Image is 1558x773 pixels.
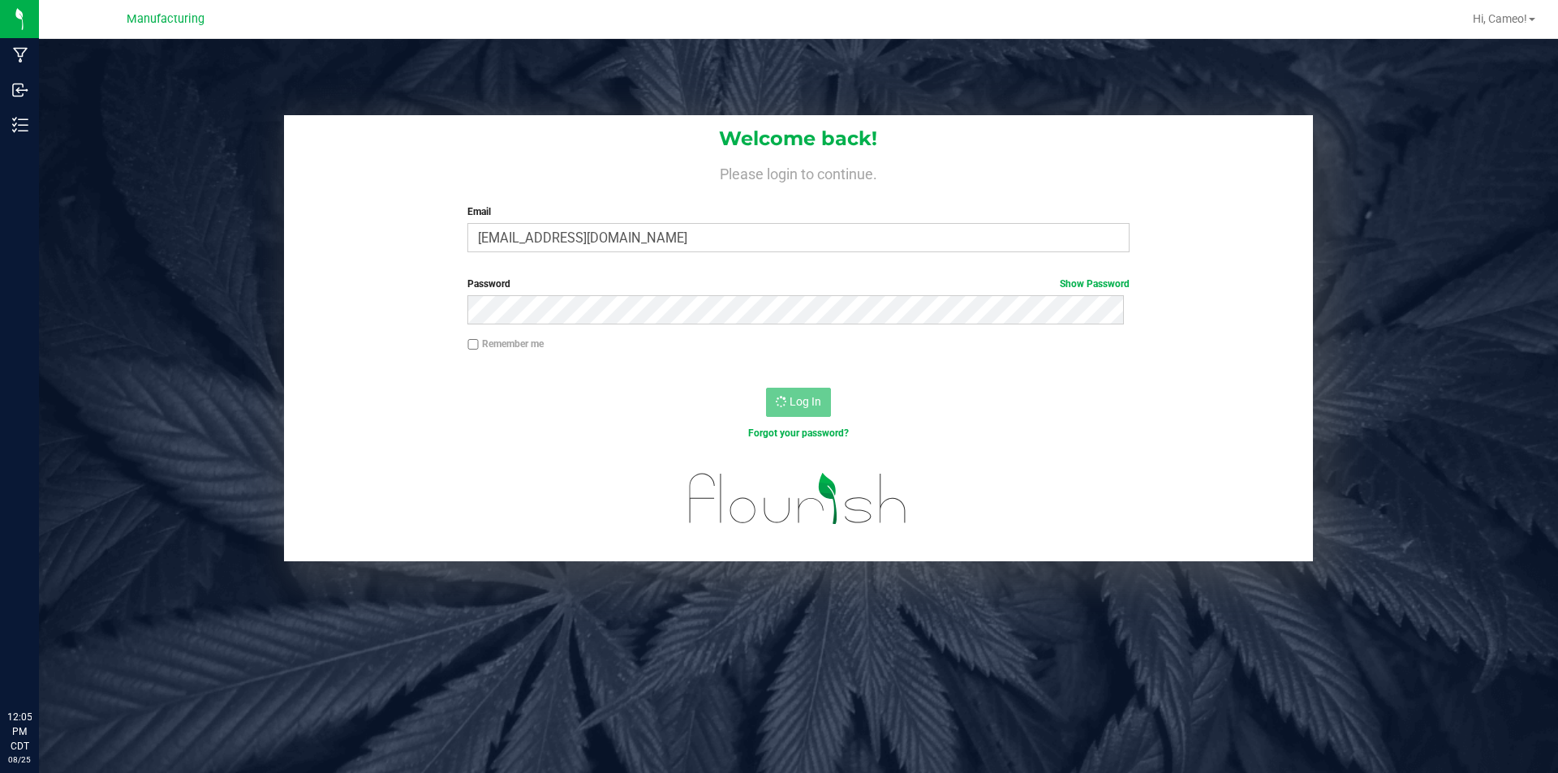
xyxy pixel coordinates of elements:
inline-svg: Inbound [12,82,28,98]
inline-svg: Inventory [12,117,28,133]
input: Remember me [467,339,479,350]
h4: Please login to continue. [284,162,1313,182]
span: Hi, Cameo! [1473,12,1527,25]
a: Show Password [1060,278,1130,290]
button: Log In [766,388,831,417]
label: Remember me [467,337,544,351]
img: flourish_logo.svg [669,457,927,540]
span: Log In [790,395,821,408]
p: 12:05 PM CDT [7,710,32,754]
label: Email [467,204,1129,219]
a: Forgot your password? [748,427,849,439]
p: 08/25 [7,754,32,766]
span: Password [467,278,510,290]
inline-svg: Manufacturing [12,47,28,63]
span: Manufacturing [127,12,204,26]
h1: Welcome back! [284,128,1313,149]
